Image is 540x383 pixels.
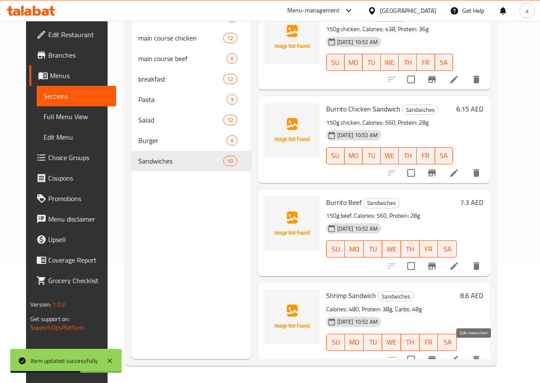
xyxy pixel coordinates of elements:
[382,240,401,257] button: WE
[344,54,362,71] button: MO
[423,336,435,348] span: FR
[420,56,431,69] span: FR
[37,86,116,106] a: Sections
[131,48,251,69] div: main course beef6
[48,29,109,40] span: Edit Restaurant
[422,349,442,370] button: Branch-specific-item
[362,147,380,164] button: TU
[399,54,417,71] button: TH
[456,10,483,22] h6: 6.15 AED
[29,147,116,168] a: Choice Groups
[227,55,237,63] span: 6
[348,243,360,255] span: MO
[37,106,116,127] a: Full Menu View
[422,163,442,183] button: Branch-specific-item
[223,156,237,166] div: items
[334,225,381,233] span: [DATE] 10:52 AM
[265,10,319,64] img: Healthy Zinger
[224,116,236,124] span: 12
[441,243,453,255] span: SA
[449,168,459,178] a: Edit menu item
[30,313,70,325] span: Get support on:
[435,147,453,164] button: SA
[138,156,224,166] span: Sandwiches
[330,243,342,255] span: SU
[378,292,414,301] span: Sandwiches
[29,45,116,65] a: Branches
[224,157,236,165] span: 10
[380,6,436,15] div: [GEOGRAPHIC_DATA]
[224,75,236,83] span: 12
[422,256,442,276] button: Branch-specific-item
[326,147,344,164] button: SU
[449,74,459,85] a: Edit menu item
[326,196,362,209] span: Burrito Beef
[138,94,227,105] div: Pasta
[348,149,359,162] span: MO
[385,243,397,255] span: WE
[138,115,224,125] div: Salad
[31,356,98,365] div: Item updated successfully
[417,147,435,164] button: FR
[37,127,116,147] a: Edit Menu
[48,214,109,224] span: Menu disclaimer
[287,6,340,16] div: Menu-management
[227,135,237,146] div: items
[345,240,364,257] button: MO
[29,229,116,250] a: Upsell
[367,336,379,348] span: TU
[131,130,251,151] div: Burger6
[402,105,438,115] div: Sandwiches
[381,147,399,164] button: WE
[265,103,319,158] img: Burrito Chicken Sandwich
[401,240,420,257] button: TH
[438,240,457,257] button: SA
[131,110,251,130] div: Salad12
[420,149,431,162] span: FR
[345,334,364,351] button: MO
[138,53,227,64] span: main course beef
[223,74,237,84] div: items
[29,270,116,291] a: Grocery Checklist
[348,336,360,348] span: MO
[404,243,416,255] span: TH
[44,132,109,142] span: Edit Menu
[326,211,457,221] p: 150g beef. Calories: 560, Protein: 28g
[364,198,399,208] span: Sandwiches
[402,56,413,69] span: TH
[131,69,251,89] div: breakfast12
[50,70,109,81] span: Menus
[330,56,341,69] span: SU
[29,168,116,188] a: Coupons
[138,135,227,146] span: Burger
[48,255,109,265] span: Coverage Report
[30,299,51,310] span: Version:
[326,54,344,71] button: SU
[402,164,420,182] span: Select to update
[48,50,109,60] span: Branches
[438,334,457,351] button: SA
[48,152,109,163] span: Choice Groups
[326,102,400,115] span: Burrito Chicken Sandwich
[525,6,528,15] span: a
[363,198,400,208] div: Sandwiches
[378,291,414,301] div: Sandwiches
[131,4,251,175] nav: Menu sections
[384,56,395,69] span: WE
[449,261,459,271] a: Edit menu item
[29,209,116,229] a: Menu disclaimer
[364,240,382,257] button: TU
[435,54,453,71] button: SA
[417,54,435,71] button: FR
[420,240,438,257] button: FR
[334,131,381,139] span: [DATE] 10:52 AM
[367,243,379,255] span: TU
[326,289,376,302] span: Shrimp Sandwich
[48,275,109,286] span: Grocery Checklist
[401,334,420,351] button: TH
[402,257,420,275] span: Select to update
[334,38,381,46] span: [DATE] 10:52 AM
